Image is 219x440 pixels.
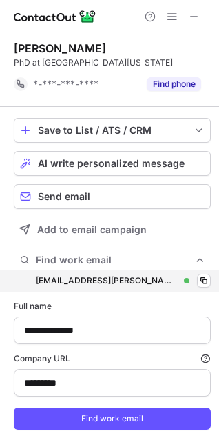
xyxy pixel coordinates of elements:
button: AI write personalized message [14,151,211,176]
span: Find work email [36,254,194,266]
span: Send email [38,191,90,202]
div: [EMAIL_ADDRESS][PERSON_NAME][DOMAIN_NAME] [36,274,178,287]
button: Find work email [14,250,211,270]
span: Add to email campaign [37,224,147,235]
div: PhD at [GEOGRAPHIC_DATA][US_STATE] [14,57,211,69]
div: Save to List / ATS / CRM [38,125,187,136]
button: save-profile-one-click [14,118,211,143]
button: Add to email campaign [14,217,211,242]
img: ContactOut v5.3.10 [14,8,96,25]
span: AI write personalized message [38,158,185,169]
button: Send email [14,184,211,209]
button: Reveal Button [147,77,201,91]
div: [PERSON_NAME] [14,41,106,55]
label: Company URL [14,352,211,365]
button: Find work email [14,408,211,430]
label: Full name [14,300,211,312]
